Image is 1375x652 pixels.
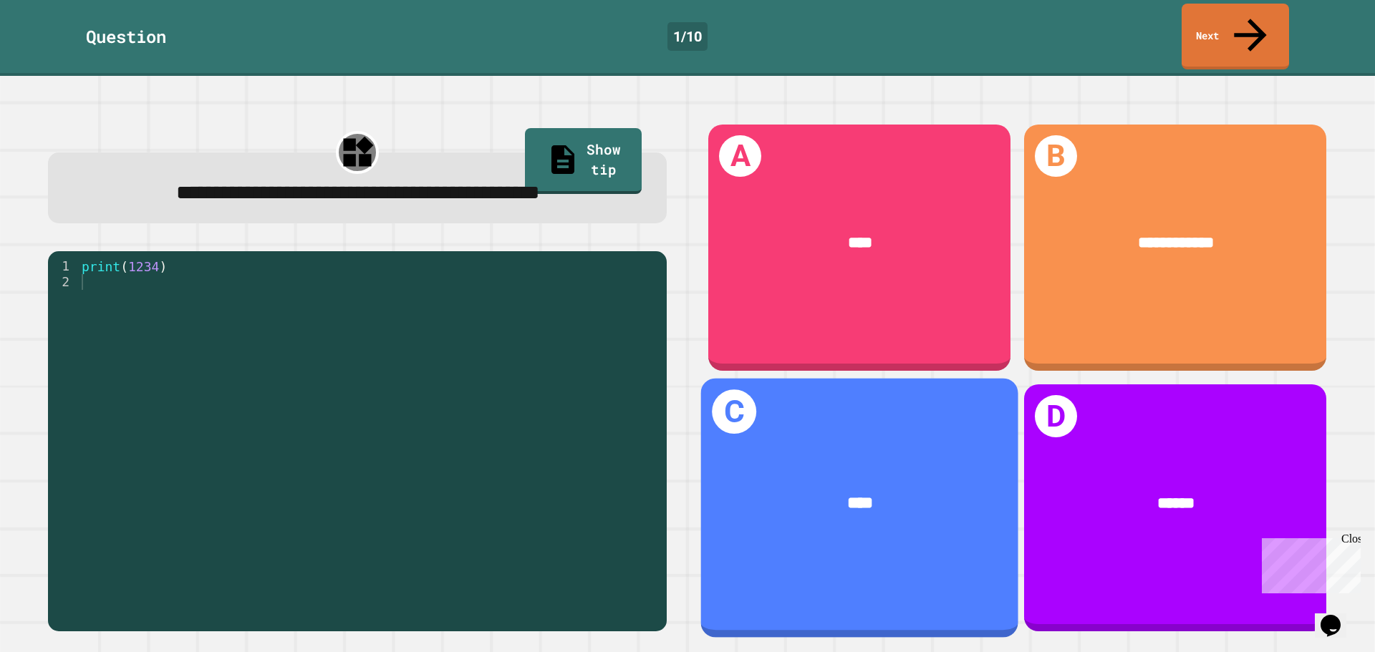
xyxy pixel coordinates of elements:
div: 2 [48,274,79,290]
a: Show tip [525,128,642,194]
h1: C [712,389,756,434]
h1: B [1035,135,1077,177]
iframe: chat widget [1315,595,1361,638]
div: Chat with us now!Close [6,6,99,91]
h1: D [1035,395,1077,437]
div: 1 [48,258,79,274]
iframe: chat widget [1256,532,1361,593]
div: Question [86,24,166,49]
div: 1 / 10 [667,22,708,51]
h1: A [719,135,761,177]
a: Next [1182,4,1289,69]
